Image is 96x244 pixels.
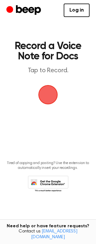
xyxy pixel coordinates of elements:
[12,67,84,75] p: Tap to Record.
[38,85,58,104] button: Beep Logo
[4,229,92,240] span: Contact us
[6,4,43,17] a: Beep
[5,161,91,170] p: Tired of copying and pasting? Use the extension to automatically insert your recordings.
[12,41,84,62] h1: Record a Voice Note for Docs
[64,4,90,17] a: Log in
[31,229,77,240] a: [EMAIL_ADDRESS][DOMAIN_NAME]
